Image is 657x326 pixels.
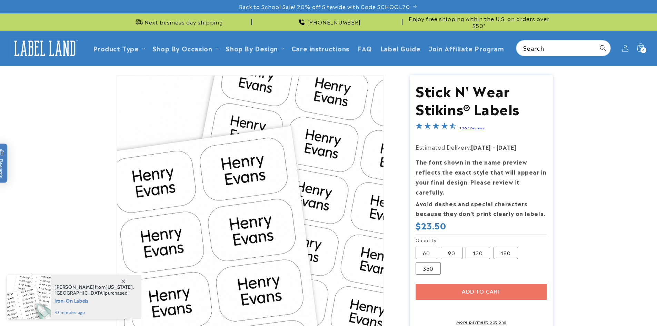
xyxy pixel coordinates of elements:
span: [US_STATE] [106,284,133,290]
span: from , purchased [54,284,134,296]
button: Search [595,40,610,56]
h1: Stick N' Wear Stikins® Labels [416,81,547,117]
span: Back to School Sale! 20% off Sitewide with Code SCHOOL20 [239,3,410,10]
a: Label Guide [376,40,425,56]
strong: [DATE] [471,143,491,151]
a: More payment options [416,318,547,325]
span: Shop By Occasion [152,44,212,52]
span: FAQ [358,44,372,52]
span: Next business day shipping [145,19,223,26]
summary: Shop By Occasion [148,40,222,56]
span: Enjoy free shipping within the U.S. on orders over $50* [405,15,553,29]
strong: The font shown in the name preview reflects the exact style that will appear in your final design... [416,158,546,196]
span: Label Guide [380,44,421,52]
p: Estimated Delivery: [416,142,547,152]
a: 1067 Reviews [460,125,484,130]
label: 180 [494,247,518,259]
img: Label Land [10,38,79,59]
span: Join Affiliate Program [429,44,504,52]
div: Announcement [255,13,402,30]
summary: Shop By Design [221,40,287,56]
label: 90 [441,247,462,259]
a: Shop By Design [226,43,278,53]
a: Product Type [93,43,139,53]
legend: Quantity [416,237,437,244]
summary: Product Type [89,40,148,56]
strong: - [493,143,495,151]
span: 4.7-star overall rating [416,123,456,131]
span: [PHONE_NUMBER] [307,19,361,26]
label: 120 [466,247,490,259]
strong: [DATE] [497,143,517,151]
span: $23.50 [416,220,446,231]
strong: Avoid dashes and special characters because they don’t print clearly on labels. [416,199,545,218]
a: Join Affiliate Program [425,40,508,56]
a: Label Land [8,35,82,61]
span: [PERSON_NAME] [54,284,95,290]
label: 60 [416,247,437,259]
label: 360 [416,262,441,275]
a: Care instructions [287,40,354,56]
div: Announcement [405,13,553,30]
span: Care instructions [291,44,349,52]
span: 4 [642,47,645,53]
span: [GEOGRAPHIC_DATA] [54,290,105,296]
div: Announcement [104,13,252,30]
a: FAQ [354,40,376,56]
